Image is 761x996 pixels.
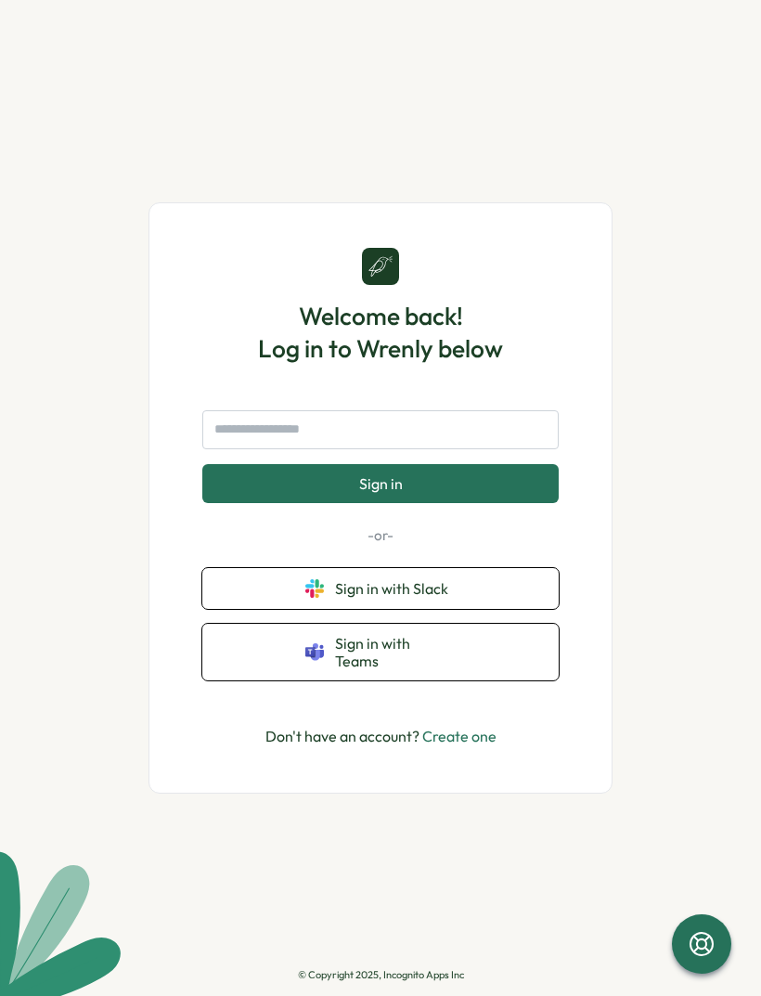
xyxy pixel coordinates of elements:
[335,635,456,669] span: Sign in with Teams
[298,969,464,981] p: © Copyright 2025, Incognito Apps Inc
[422,727,497,745] a: Create one
[202,525,559,546] p: -or-
[359,475,403,492] span: Sign in
[202,464,559,503] button: Sign in
[202,624,559,680] button: Sign in with Teams
[258,300,503,365] h1: Welcome back! Log in to Wrenly below
[265,725,497,748] p: Don't have an account?
[335,580,456,597] span: Sign in with Slack
[202,568,559,609] button: Sign in with Slack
